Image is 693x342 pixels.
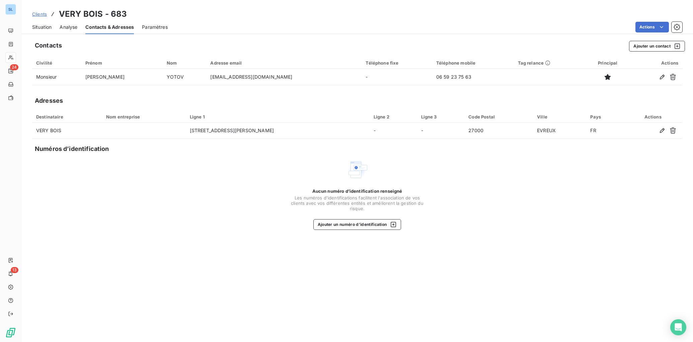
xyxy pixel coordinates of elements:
[370,123,417,139] td: -
[206,69,362,85] td: [EMAIL_ADDRESS][DOMAIN_NAME]
[421,114,461,119] div: Ligne 3
[142,24,168,30] span: Paramètres
[432,69,514,85] td: 06 59 23 75 63
[5,4,16,15] div: SL
[32,123,102,139] td: VERY BOIS
[627,114,678,119] div: Actions
[374,114,413,119] div: Ligne 2
[635,60,678,66] div: Actions
[186,123,370,139] td: [STREET_ADDRESS][PERSON_NAME]
[163,69,207,85] td: YOTOV
[210,60,358,66] div: Adresse email
[590,114,619,119] div: Pays
[464,123,533,139] td: 27000
[436,60,510,66] div: Téléphone mobile
[635,22,669,32] button: Actions
[106,114,182,119] div: Nom entreprise
[167,60,203,66] div: Nom
[190,114,366,119] div: Ligne 1
[60,24,77,30] span: Analyse
[468,114,529,119] div: Code Postal
[35,144,109,154] h5: Numéros d’identification
[518,60,580,66] div: Tag relance
[35,96,63,105] h5: Adresses
[417,123,465,139] td: -
[586,123,623,139] td: FR
[35,41,62,50] h5: Contacts
[59,8,127,20] h3: VERY BOIS - 683
[670,319,686,335] div: Open Intercom Messenger
[290,195,424,211] span: Les numéros d'identifications facilitent l'association de vos clients avec vos différentes entité...
[346,159,368,180] img: Empty state
[81,69,163,85] td: [PERSON_NAME]
[32,69,81,85] td: Monsieur
[5,327,16,338] img: Logo LeanPay
[85,24,134,30] span: Contacts & Adresses
[312,188,402,194] span: Aucun numéro d’identification renseigné
[36,60,77,66] div: Civilité
[533,123,586,139] td: EVREUX
[32,24,52,30] span: Situation
[85,60,159,66] div: Prénom
[10,64,18,70] span: 24
[11,267,18,273] span: 13
[362,69,432,85] td: -
[36,114,98,119] div: Destinataire
[537,114,582,119] div: Ville
[32,11,47,17] a: Clients
[366,60,428,66] div: Téléphone fixe
[629,41,685,52] button: Ajouter un contact
[588,60,627,66] div: Principal
[313,219,401,230] button: Ajouter un numéro d’identification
